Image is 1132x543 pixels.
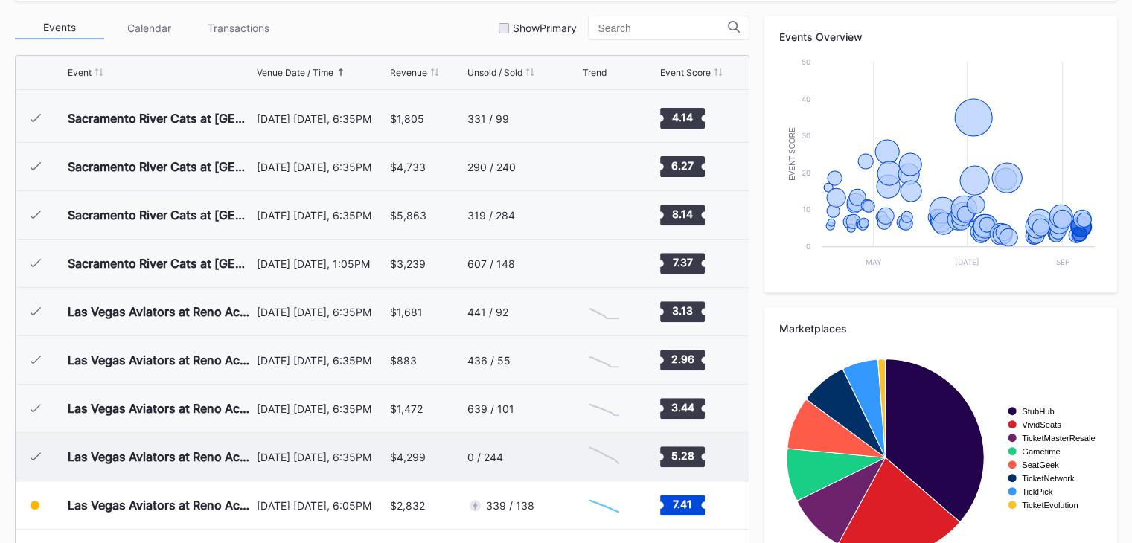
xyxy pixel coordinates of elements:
div: 441 / 92 [467,306,508,318]
svg: Chart title [582,148,627,185]
div: Venue Date / Time [257,67,333,78]
text: 5.28 [671,449,694,462]
div: $5,863 [390,209,426,222]
text: StubHub [1022,407,1055,416]
text: 4.14 [672,111,693,123]
text: May [866,257,882,266]
svg: Chart title [582,245,627,282]
div: Show Primary [513,22,577,34]
text: 8.14 [672,208,693,220]
svg: Chart title [582,341,627,379]
text: 7.41 [673,498,692,510]
div: Event Score [660,67,711,78]
div: 0 / 244 [467,451,503,463]
div: 319 / 284 [467,209,515,222]
div: Sacramento River Cats at [GEOGRAPHIC_DATA] Aces [68,111,253,126]
div: Las Vegas Aviators at Reno Aces [68,401,253,416]
div: 331 / 99 [467,112,509,125]
div: [DATE] [DATE], 6:35PM [257,161,386,173]
div: Las Vegas Aviators at Reno Aces [68,498,253,513]
div: $3,239 [390,257,426,270]
div: Revenue [390,67,427,78]
div: $1,681 [390,306,423,318]
div: [DATE] [DATE], 1:05PM [257,257,386,270]
div: Trend [582,67,606,78]
text: Sep [1056,257,1069,266]
div: 639 / 101 [467,402,514,415]
text: 50 [802,57,810,66]
div: $1,805 [390,112,424,125]
div: $883 [390,354,417,367]
div: $4,733 [390,161,426,173]
div: Events Overview [779,30,1102,43]
svg: Chart title [582,486,627,524]
div: Calendar [104,16,194,39]
div: [DATE] [DATE], 6:35PM [257,402,386,415]
input: Search [598,22,728,34]
svg: Chart title [582,438,627,475]
div: Sacramento River Cats at [GEOGRAPHIC_DATA] Aces [68,159,253,174]
text: [DATE] [956,257,980,266]
text: 2.96 [671,353,694,365]
svg: Chart title [582,390,627,427]
div: [DATE] [DATE], 6:35PM [257,112,386,125]
div: 339 / 138 [486,499,534,512]
div: Transactions [194,16,283,39]
div: [DATE] [DATE], 6:05PM [257,499,386,512]
div: Sacramento River Cats at [GEOGRAPHIC_DATA] Aces [68,256,253,271]
div: Events [15,16,104,39]
div: [DATE] [DATE], 6:35PM [257,306,386,318]
svg: Chart title [779,54,1101,277]
div: Las Vegas Aviators at Reno Aces [68,449,253,464]
div: [DATE] [DATE], 6:35PM [257,209,386,222]
svg: Chart title [582,100,627,137]
div: $2,832 [390,499,425,512]
div: 436 / 55 [467,354,511,367]
text: 10 [802,205,810,213]
div: Marketplaces [779,322,1102,335]
text: 3.13 [672,304,693,317]
div: 290 / 240 [467,161,516,173]
svg: Chart title [582,293,627,330]
div: Las Vegas Aviators at Reno Aces [68,353,253,367]
div: Sacramento River Cats at [GEOGRAPHIC_DATA] Aces [68,208,253,222]
text: 40 [802,94,810,103]
div: $4,299 [390,451,426,463]
text: 0 [806,242,810,251]
svg: Chart title [582,196,627,234]
text: Gametime [1022,447,1061,456]
div: Unsold / Sold [467,67,522,78]
text: 3.44 [671,401,694,414]
text: TicketEvolution [1022,501,1078,510]
div: Las Vegas Aviators at Reno Aces [68,304,253,319]
div: Event [68,67,92,78]
text: SeatGeek [1022,460,1059,469]
text: 20 [802,168,810,177]
text: TickPick [1022,487,1053,496]
div: [DATE] [DATE], 6:35PM [257,451,386,463]
text: 7.37 [672,256,692,269]
text: 6.27 [671,159,694,172]
text: 30 [802,131,810,140]
text: Event Score [788,127,796,181]
div: $1,472 [390,402,423,415]
div: [DATE] [DATE], 6:35PM [257,354,386,367]
text: VividSeats [1022,420,1061,429]
text: TicketMasterResale [1022,434,1095,443]
text: TicketNetwork [1022,474,1075,483]
div: 607 / 148 [467,257,515,270]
